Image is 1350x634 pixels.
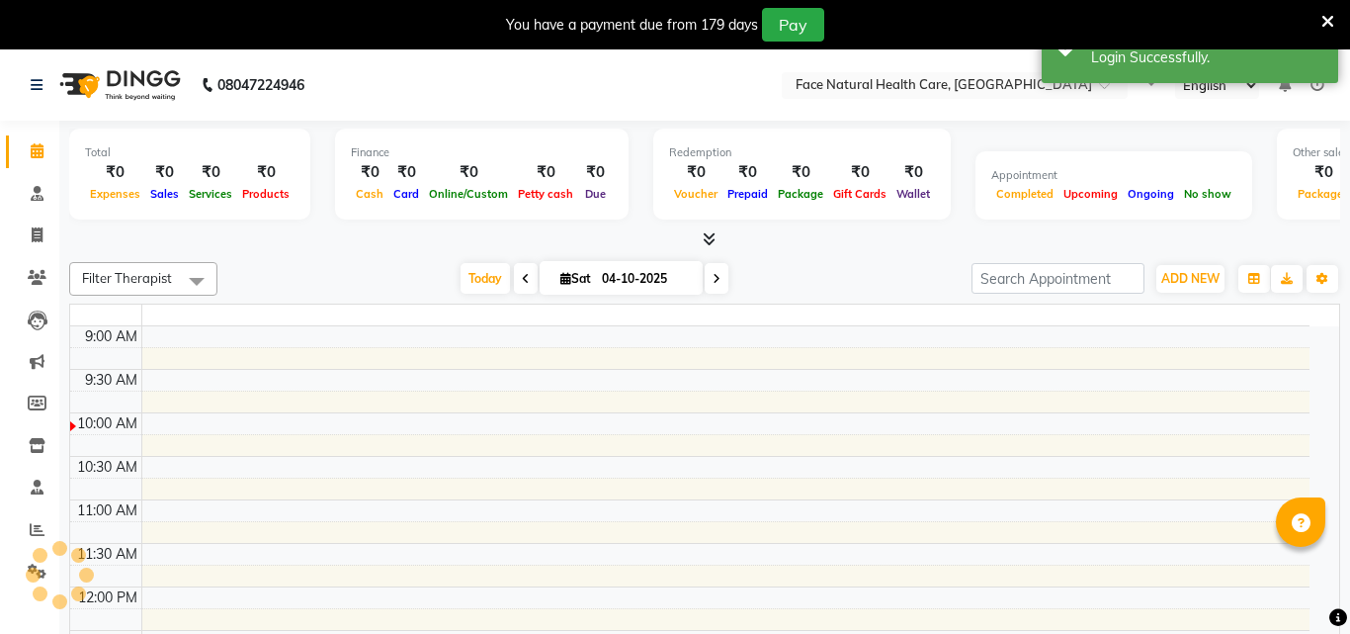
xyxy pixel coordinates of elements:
input: 2025-10-04 [596,264,695,294]
div: 10:30 AM [73,457,141,478]
div: ₹0 [351,161,388,184]
div: 9:30 AM [81,370,141,391]
div: ₹0 [669,161,722,184]
div: ₹0 [891,161,935,184]
div: 12:00 PM [74,588,141,608]
button: ADD NEW [1156,265,1224,293]
span: No show [1179,187,1236,201]
span: ADD NEW [1161,271,1220,286]
div: ₹0 [388,161,424,184]
button: Pay [762,8,824,42]
div: ₹0 [773,161,828,184]
span: Online/Custom [424,187,513,201]
div: Finance [351,144,613,161]
span: Upcoming [1058,187,1123,201]
div: ₹0 [828,161,891,184]
span: Petty cash [513,187,578,201]
div: ₹0 [513,161,578,184]
span: Package [773,187,828,201]
div: 9:00 AM [81,326,141,347]
span: Wallet [891,187,935,201]
div: ₹0 [722,161,773,184]
span: Due [580,187,611,201]
div: ₹0 [85,161,145,184]
span: Sat [555,271,596,286]
div: Login Successfully. [1091,47,1323,68]
div: You have a payment due from 179 days [506,15,758,36]
b: 08047224946 [217,57,304,113]
span: Cash [351,187,388,201]
span: Services [184,187,237,201]
div: Redemption [669,144,935,161]
div: ₹0 [184,161,237,184]
div: Appointment [991,167,1236,184]
span: Prepaid [722,187,773,201]
div: ₹0 [145,161,184,184]
span: Today [461,263,510,294]
div: 11:00 AM [73,500,141,521]
div: 10:00 AM [73,413,141,434]
div: Total [85,144,295,161]
input: Search Appointment [971,263,1144,294]
span: Sales [145,187,184,201]
span: Completed [991,187,1058,201]
div: ₹0 [578,161,613,184]
div: ₹0 [424,161,513,184]
span: Filter Therapist [82,270,172,286]
span: Card [388,187,424,201]
span: Ongoing [1123,187,1179,201]
img: logo [50,57,186,113]
div: ₹0 [237,161,295,184]
span: Expenses [85,187,145,201]
span: Gift Cards [828,187,891,201]
span: Voucher [669,187,722,201]
span: Products [237,187,295,201]
div: 11:30 AM [73,544,141,565]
